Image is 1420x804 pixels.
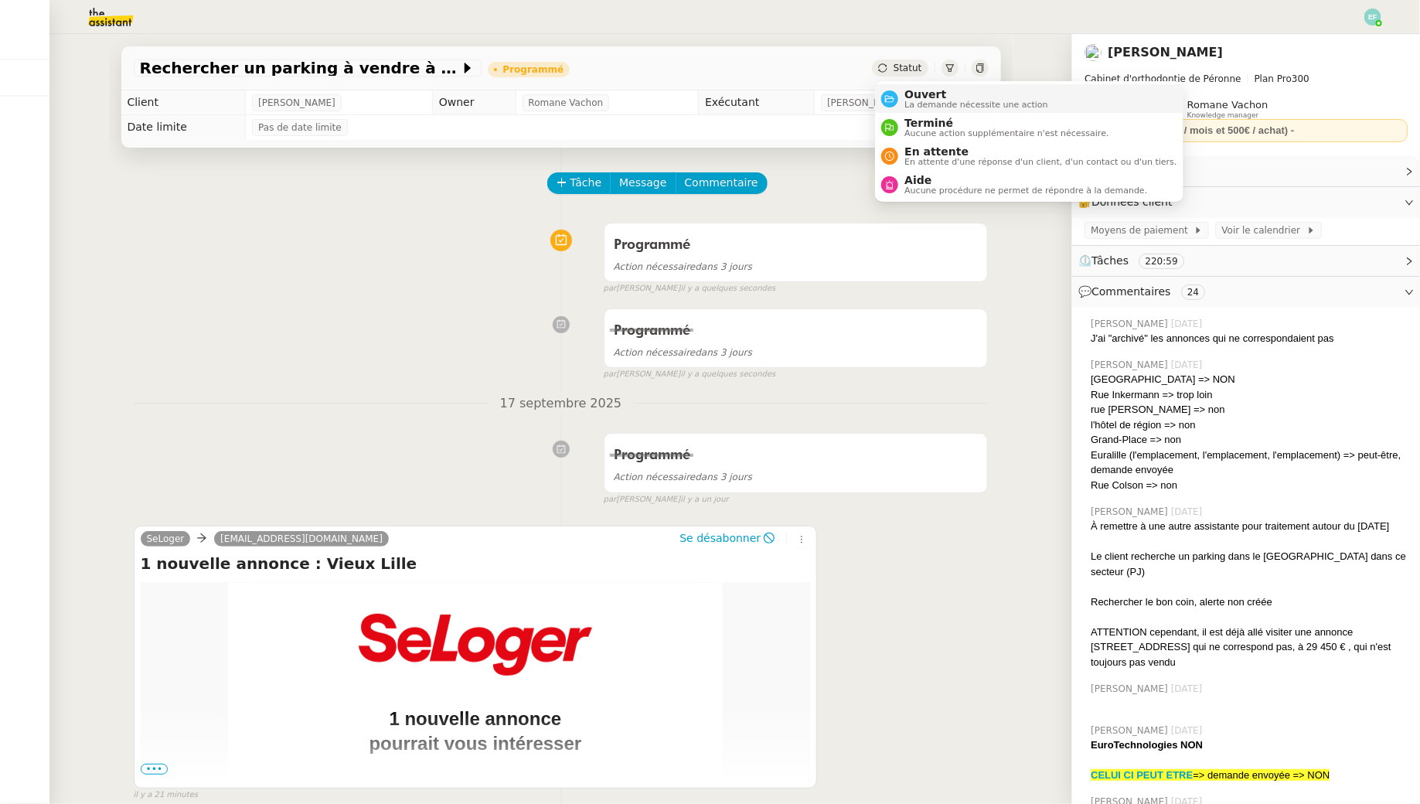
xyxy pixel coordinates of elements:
[488,393,635,414] span: 17 septembre 2025
[1091,372,1408,387] div: [GEOGRAPHIC_DATA] => NON
[140,60,460,76] span: Rechercher un parking à vendre à [GEOGRAPHIC_DATA]
[685,174,758,192] span: Commentaire
[1078,254,1197,267] span: ⏲️
[1078,285,1211,298] span: 💬
[680,282,775,295] span: il y a quelques secondes
[904,100,1048,109] span: La demande nécessite une action
[1072,156,1420,186] div: ⚙️Procédures
[1091,448,1408,478] div: Euralille (l'emplacement, l'emplacement, l'emplacement) => peut-être, demande envoyée
[614,347,696,358] span: Action nécessaire
[614,472,696,482] span: Action nécessaire
[1187,99,1268,119] app-user-label: Knowledge manager
[1072,277,1420,307] div: 💬Commentaires 24
[529,95,604,111] span: Romane Vachon
[1091,594,1408,610] div: Rechercher le bon coin, alerte non créée
[259,707,692,756] h1: 1 nouvelle annonce pourrait vous intéresser
[141,553,811,574] h4: 1 nouvelle annonce : Vieux Lille
[1091,682,1171,696] span: [PERSON_NAME]
[904,158,1177,166] span: En attente d'une réponse d'un client, d'un contact ou d'un tiers.
[1091,254,1129,267] span: Tâches
[1091,124,1294,136] strong: 💰 Niveau 2 (3500€ / mois et 500€ / achat) -
[220,533,383,544] span: [EMAIL_ADDRESS][DOMAIN_NAME]
[827,95,904,111] span: [PERSON_NAME]
[1171,505,1206,519] span: [DATE]
[1091,549,1408,579] div: Le client recherche un parking dans le [GEOGRAPHIC_DATA] dans ce secteur (PJ)
[432,90,516,115] td: Owner
[1091,387,1408,403] div: Rue Inkermann => trop loin
[604,368,617,381] span: par
[1091,417,1408,433] div: l'hôtel de région => non
[570,174,602,192] span: Tâche
[1091,358,1171,372] span: [PERSON_NAME]
[1292,73,1309,84] span: 300
[604,282,776,295] small: [PERSON_NAME]
[604,493,729,506] small: [PERSON_NAME]
[1108,45,1223,60] a: [PERSON_NAME]
[1171,317,1206,331] span: [DATE]
[547,172,611,194] button: Tâche
[359,614,592,676] img: seloger_logo
[619,174,666,192] span: Message
[1139,254,1183,269] nz-tag: 220:59
[1091,739,1203,751] strong: EuroTechnologies NON
[1187,111,1259,120] span: Knowledge manager
[141,764,169,775] span: •••
[614,261,696,272] span: Action nécessaire
[1171,724,1206,738] span: [DATE]
[1364,9,1381,26] img: svg
[1091,402,1408,417] div: rue [PERSON_NAME] => non
[1091,285,1170,298] span: Commentaires
[904,174,1147,186] span: Aide
[1171,358,1206,372] span: [DATE]
[1193,769,1330,781] span: => demande envoyée => NON
[1254,73,1291,84] span: Plan Pro
[604,282,617,295] span: par
[904,88,1048,100] span: Ouvert
[614,261,752,272] span: dans 3 jours
[258,95,335,111] span: [PERSON_NAME]
[1091,519,1408,534] div: À remettre à une autre assistante pour traitement autour du [DATE]
[676,172,768,194] button: Commentaire
[1072,246,1420,276] div: ⏲️Tâches 220:59
[1187,99,1268,111] span: Romane Vachon
[1091,478,1408,493] div: Rue Colson => non
[1091,724,1171,738] span: [PERSON_NAME]
[614,472,752,482] span: dans 3 jours
[904,145,1177,158] span: En attente
[904,186,1147,195] span: Aucune procédure ne permet de répondre à la demande.
[614,347,752,358] span: dans 3 jours
[1085,73,1241,84] span: Cabinet d'orthodontie de Péronne
[121,115,246,140] td: Date limite
[904,129,1108,138] span: Aucune action supplémentaire n'est nécessaire.
[679,530,761,546] span: Se désabonner
[614,448,690,462] span: Programmé
[1091,223,1194,238] span: Moyens de paiement
[1091,505,1171,519] span: [PERSON_NAME]
[121,90,246,115] td: Client
[1181,284,1205,300] nz-tag: 24
[141,532,191,546] a: SeLoger
[134,789,199,802] span: il y a 21 minutes
[1091,769,1193,781] a: CELUI CI PEUT ETRE
[699,90,815,115] td: Exécutant
[614,324,690,338] span: Programmé
[604,493,617,506] span: par
[503,65,564,74] div: Programmé
[1091,331,1408,346] div: J'ai "archivé" les annonces qui ne correspondaient pas
[674,530,780,547] button: Se désabonner
[1091,317,1171,331] span: [PERSON_NAME]
[1091,625,1408,670] div: ATTENTION cependant, il est déjà allé visiter une annonce [STREET_ADDRESS] qui ne correspond pas,...
[604,368,776,381] small: [PERSON_NAME]
[1171,682,1206,696] span: [DATE]
[258,120,342,135] span: Pas de date limite
[894,63,922,73] span: Statut
[1085,44,1102,61] img: users%2FlEKjZHdPaYMNgwXp1mLJZ8r8UFs1%2Favatar%2F1e03ee85-bb59-4f48-8ffa-f076c2e8c285
[680,368,775,381] span: il y a quelques secondes
[680,493,728,506] span: il y a un jour
[1072,187,1420,217] div: 🔐Données client
[610,172,676,194] button: Message
[904,117,1108,129] span: Terminé
[614,238,690,252] span: Programmé
[1091,432,1408,448] div: Grand-Place => non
